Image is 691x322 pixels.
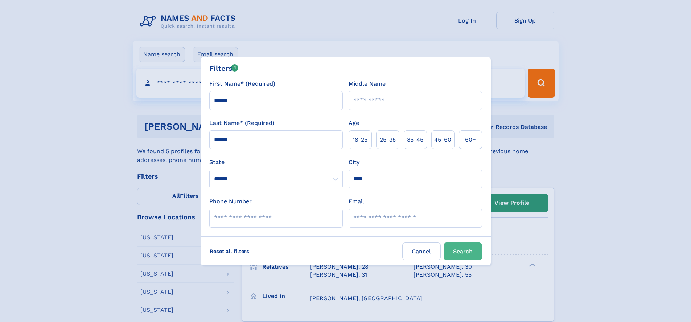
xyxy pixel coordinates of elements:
[209,119,275,127] label: Last Name* (Required)
[353,135,367,144] span: 18‑25
[349,158,359,167] label: City
[444,242,482,260] button: Search
[349,197,364,206] label: Email
[349,80,386,88] label: Middle Name
[209,158,343,167] label: State
[402,242,441,260] label: Cancel
[465,135,476,144] span: 60+
[380,135,396,144] span: 25‑35
[407,135,423,144] span: 35‑45
[209,197,252,206] label: Phone Number
[209,80,275,88] label: First Name* (Required)
[205,242,254,260] label: Reset all filters
[434,135,451,144] span: 45‑60
[209,63,239,74] div: Filters
[349,119,359,127] label: Age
